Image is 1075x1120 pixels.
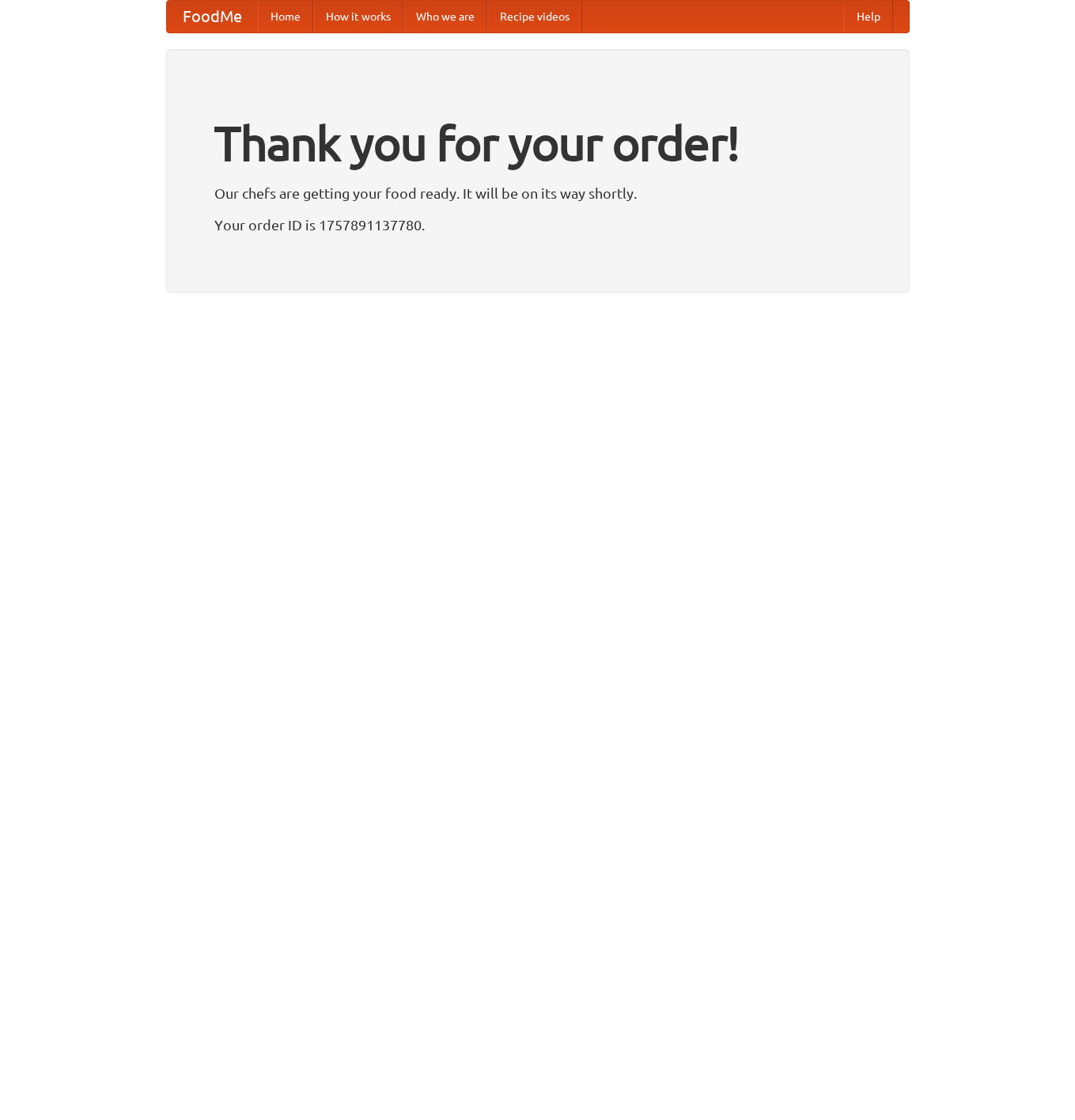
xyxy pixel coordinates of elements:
p: Your order ID is 1757891137780. [214,213,861,237]
a: FoodMe [167,1,258,32]
a: Who we are [403,1,487,32]
a: Recipe videos [487,1,582,32]
a: Home [258,1,313,32]
a: Help [844,1,893,32]
h1: Thank you for your order! [214,105,861,181]
p: Our chefs are getting your food ready. It will be on its way shortly. [214,181,861,205]
a: How it works [313,1,403,32]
